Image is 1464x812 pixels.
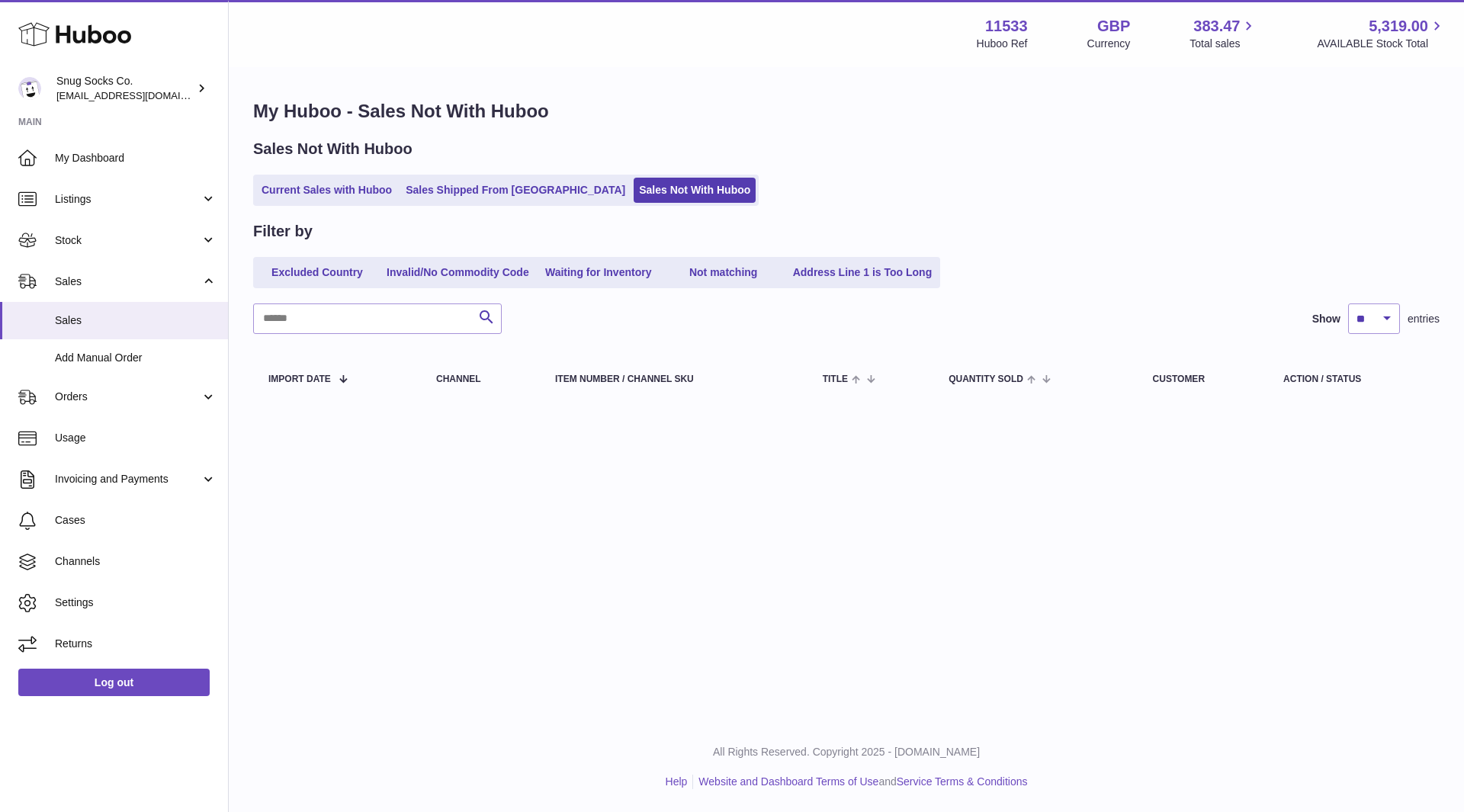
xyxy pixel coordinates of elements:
[55,472,201,486] span: Invoicing and Payments
[55,595,217,610] span: Settings
[663,260,785,285] a: Not matching
[253,139,413,159] h2: Sales Not With Huboo
[1097,16,1130,37] strong: GBP
[977,37,1028,51] div: Huboo Ref
[256,178,397,203] a: Current Sales with Huboo
[693,775,1027,789] li: and
[55,637,217,651] span: Returns
[1317,37,1446,51] span: AVAILABLE Stock Total
[788,260,938,285] a: Address Line 1 is Too Long
[55,390,201,404] span: Orders
[381,260,535,285] a: Invalid/No Commodity Code
[823,374,848,384] span: Title
[1312,312,1340,326] label: Show
[268,374,331,384] span: Import date
[55,431,217,445] span: Usage
[56,89,224,101] span: [EMAIL_ADDRESS][DOMAIN_NAME]
[1189,37,1257,51] span: Total sales
[555,374,792,384] div: Item Number / Channel SKU
[253,99,1440,124] h1: My Huboo - Sales Not With Huboo
[55,274,201,289] span: Sales
[55,351,217,365] span: Add Manual Order
[253,221,313,242] h2: Filter by
[241,745,1452,759] p: All Rights Reserved. Copyright 2025 - [DOMAIN_NAME]
[18,669,210,696] a: Log out
[1369,16,1428,37] span: 5,319.00
[1087,37,1131,51] div: Currency
[436,374,525,384] div: Channel
[55,513,217,528] span: Cases
[18,77,41,100] img: info@snugsocks.co.uk
[897,775,1028,788] a: Service Terms & Conditions
[256,260,378,285] a: Excluded Country
[634,178,756,203] a: Sales Not With Huboo
[55,233,201,248] span: Stock
[1189,16,1257,51] a: 383.47 Total sales
[400,178,631,203] a: Sales Shipped From [GEOGRAPHIC_DATA]
[1153,374,1253,384] div: Customer
[55,192,201,207] span: Listings
[985,16,1028,37] strong: 11533
[949,374,1023,384] span: Quantity Sold
[698,775,878,788] a: Website and Dashboard Terms of Use
[55,313,217,328] span: Sales
[1317,16,1446,51] a: 5,319.00 AVAILABLE Stock Total
[1193,16,1240,37] span: 383.47
[1283,374,1424,384] div: Action / Status
[55,554,217,569] span: Channels
[55,151,217,165] span: My Dashboard
[666,775,688,788] a: Help
[56,74,194,103] div: Snug Socks Co.
[538,260,660,285] a: Waiting for Inventory
[1408,312,1440,326] span: entries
